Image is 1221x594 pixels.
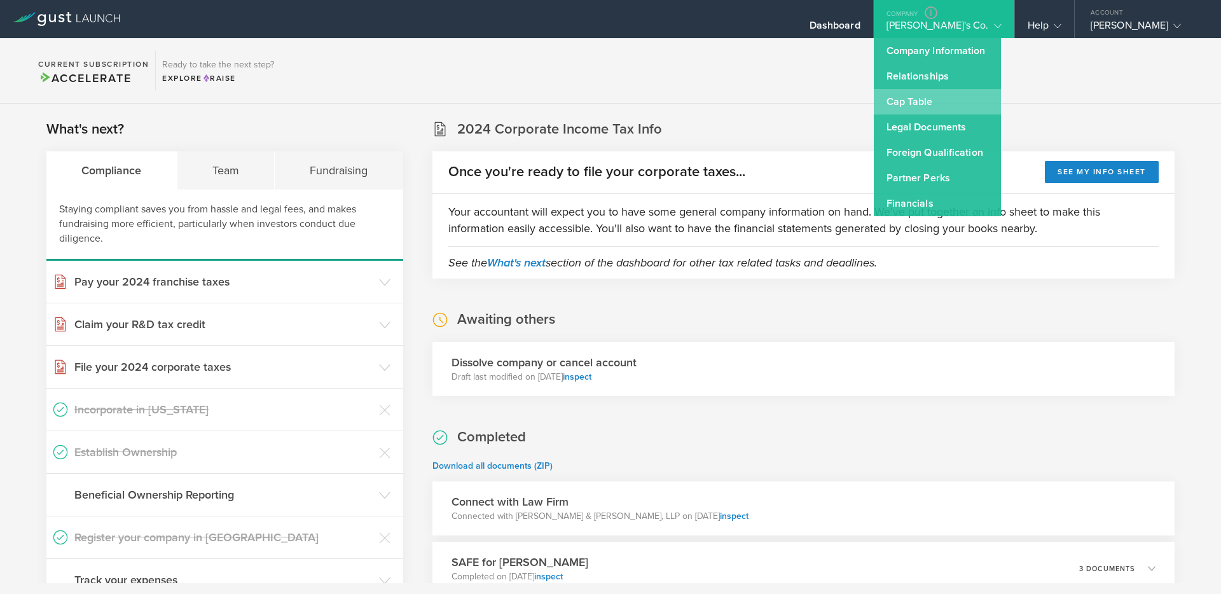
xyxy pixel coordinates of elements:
[38,71,131,85] span: Accelerate
[74,572,373,588] h3: Track your expenses
[46,190,403,261] div: Staying compliant saves you from hassle and legal fees, and makes fundraising more efficient, par...
[487,256,546,270] a: What's next
[74,401,373,418] h3: Incorporate in [US_STATE]
[457,310,555,329] h2: Awaiting others
[448,163,745,181] h2: Once you're ready to file your corporate taxes...
[448,256,877,270] em: See the section of the dashboard for other tax related tasks and deadlines.
[563,371,591,382] a: inspect
[886,19,1002,38] div: [PERSON_NAME]'s Co.
[432,460,553,471] a: Download all documents (ZIP)
[452,554,588,570] h3: SAFE for [PERSON_NAME]
[74,487,373,503] h3: Beneficial Ownership Reporting
[452,570,588,583] p: Completed on [DATE]
[448,204,1159,237] p: Your accountant will expect you to have some general company information on hand. We've put toget...
[1045,161,1159,183] button: See my info sheet
[720,511,748,521] a: inspect
[1157,533,1221,594] iframe: Chat Widget
[534,571,563,582] a: inspect
[457,428,526,446] h2: Completed
[275,151,403,190] div: Fundraising
[162,73,274,84] div: Explore
[38,60,149,68] h2: Current Subscription
[74,529,373,546] h3: Register your company in [GEOGRAPHIC_DATA]
[1091,19,1199,38] div: [PERSON_NAME]
[46,151,177,190] div: Compliance
[177,151,275,190] div: Team
[810,19,860,38] div: Dashboard
[74,444,373,460] h3: Establish Ownership
[74,359,373,375] h3: File your 2024 corporate taxes
[162,60,274,69] h3: Ready to take the next step?
[452,371,637,383] p: Draft last modified on [DATE]
[452,354,637,371] h3: Dissolve company or cancel account
[74,273,373,290] h3: Pay your 2024 franchise taxes
[457,120,662,139] h2: 2024 Corporate Income Tax Info
[1028,19,1061,38] div: Help
[452,510,748,523] p: Connected with [PERSON_NAME] & [PERSON_NAME], LLP on [DATE]
[46,120,124,139] h2: What's next?
[74,316,373,333] h3: Claim your R&D tax credit
[452,494,748,510] h3: Connect with Law Firm
[155,51,280,90] div: Ready to take the next step?ExploreRaise
[1079,565,1135,572] p: 3 documents
[202,74,236,83] span: Raise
